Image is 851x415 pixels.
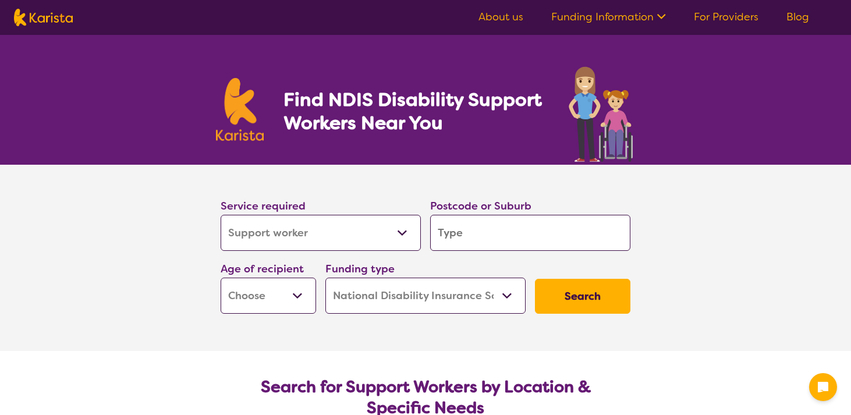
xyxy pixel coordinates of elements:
[14,9,73,26] img: Karista logo
[221,262,304,276] label: Age of recipient
[551,10,666,24] a: Funding Information
[221,199,306,213] label: Service required
[430,199,531,213] label: Postcode or Suburb
[786,10,809,24] a: Blog
[430,215,630,251] input: Type
[535,279,630,314] button: Search
[478,10,523,24] a: About us
[325,262,395,276] label: Funding type
[283,88,544,134] h1: Find NDIS Disability Support Workers Near You
[216,78,264,141] img: Karista logo
[694,10,758,24] a: For Providers
[568,63,635,165] img: support-worker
